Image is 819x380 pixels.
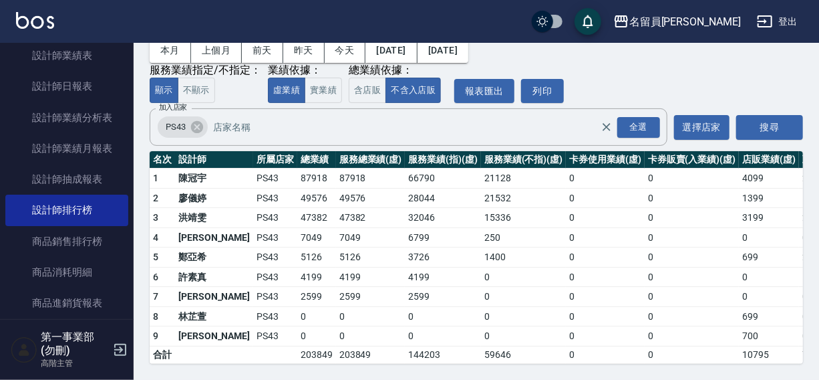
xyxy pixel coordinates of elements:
th: 卡券販賣(入業績)(虛) [645,151,739,169]
td: 0 [645,267,739,287]
td: 0 [405,306,481,326]
th: 服務總業績(虛) [336,151,405,169]
th: 服務業績(不指)(虛) [481,151,566,169]
td: 0 [566,287,645,307]
td: 鄭亞希 [175,248,253,268]
button: 含店販 [349,78,386,104]
th: 卡券使用業績(虛) [566,151,645,169]
td: 2599 [405,287,481,307]
td: 0 [297,306,336,326]
td: 28044 [405,188,481,208]
td: 0 [481,267,566,287]
td: 陳冠宇 [175,169,253,189]
td: 699 [739,248,799,268]
td: 203849 [336,346,405,363]
td: 6799 [405,227,481,248]
th: 所屬店家 [253,151,297,169]
button: 名留員[PERSON_NAME] [608,8,746,35]
a: 設計師業績月報表 [5,133,128,164]
td: 0 [566,208,645,228]
td: 47382 [297,208,336,228]
td: 0 [566,326,645,347]
td: 0 [645,287,739,307]
td: [PERSON_NAME] [175,287,253,307]
td: PS43 [253,248,297,268]
td: 0 [566,227,645,248]
td: 0 [336,306,405,326]
a: 商品進銷貨報表 [5,288,128,318]
button: Open [615,114,663,140]
td: 0 [405,326,481,347]
td: 87918 [336,169,405,189]
span: PS43 [158,120,194,134]
label: 加入店家 [159,102,187,112]
td: 0 [481,326,566,347]
td: 700 [739,326,799,347]
td: 699 [739,306,799,326]
td: 0 [566,267,645,287]
th: 店販業績(虛) [739,151,799,169]
button: 報表匯出 [454,79,514,104]
td: 0 [566,248,645,268]
td: 5126 [297,248,336,268]
span: 7 [153,291,158,302]
td: 87918 [297,169,336,189]
td: 2599 [297,287,336,307]
td: 0 [645,248,739,268]
td: 0 [297,326,336,347]
div: PS43 [158,116,208,138]
td: 47382 [336,208,405,228]
button: 登出 [752,9,803,34]
td: 0 [645,346,739,363]
a: 設計師排行榜 [5,195,128,225]
button: 搜尋 [736,115,803,140]
td: 0 [645,208,739,228]
div: 總業績依據： [349,64,448,78]
td: 0 [645,227,739,248]
button: 虛業績 [268,78,305,104]
td: 5126 [336,248,405,268]
td: 0 [566,346,645,363]
span: 2 [153,193,158,203]
td: 0 [645,326,739,347]
td: 0 [481,306,566,326]
button: save [575,8,601,35]
td: 15336 [481,208,566,228]
a: 設計師業績表 [5,40,128,71]
td: 21532 [481,188,566,208]
td: PS43 [253,287,297,307]
th: 設計師 [175,151,253,169]
td: 0 [566,188,645,208]
button: 昨天 [283,38,325,63]
td: 廖儀婷 [175,188,253,208]
span: 3 [153,212,158,223]
td: 洪靖雯 [175,208,253,228]
td: 0 [645,188,739,208]
span: 5 [153,252,158,262]
td: PS43 [253,188,297,208]
td: 3726 [405,248,481,268]
div: 服務業績指定/不指定： [150,64,261,78]
td: 10795 [739,346,799,363]
td: [PERSON_NAME] [175,227,253,248]
img: Person [11,337,37,363]
span: 8 [153,311,158,322]
td: 49576 [336,188,405,208]
a: 商品銷售排行榜 [5,226,128,257]
td: PS43 [253,306,297,326]
span: 4 [153,232,158,243]
a: 商品庫存表 [5,318,128,349]
td: 1400 [481,248,566,268]
td: 32046 [405,208,481,228]
td: 0 [645,169,739,189]
td: [PERSON_NAME] [175,326,253,347]
td: 7049 [336,227,405,248]
a: 設計師抽成報表 [5,164,128,195]
td: 0 [739,267,799,287]
span: 6 [153,272,158,282]
button: 上個月 [191,38,242,63]
button: 不含入店販 [385,78,441,104]
td: PS43 [253,208,297,228]
td: 250 [481,227,566,248]
td: 4099 [739,169,799,189]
